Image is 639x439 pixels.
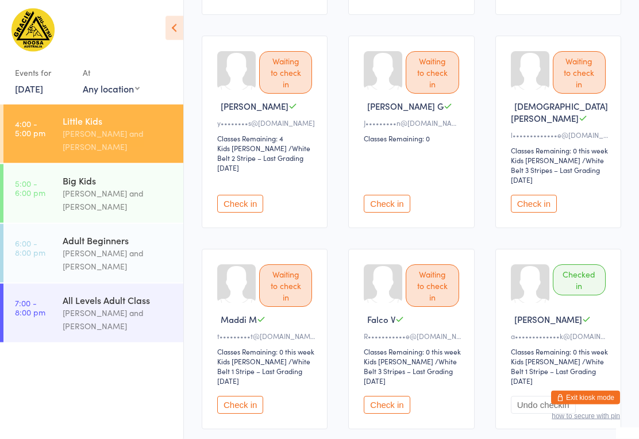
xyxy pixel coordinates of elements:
[364,195,410,213] button: Check in
[364,357,433,367] div: Kids [PERSON_NAME]
[3,284,183,342] a: 7:00 -8:00 pmAll Levels Adult Class[PERSON_NAME] and [PERSON_NAME]
[364,332,462,341] div: R•••••••••••e@[DOMAIN_NAME]
[514,314,582,326] span: [PERSON_NAME]
[217,144,287,153] div: Kids [PERSON_NAME]
[511,332,609,341] div: a•••••••••••••k@[DOMAIN_NAME]
[367,101,444,113] span: [PERSON_NAME] G
[217,396,263,414] button: Check in
[552,412,620,420] button: how to secure with pin
[259,265,312,307] div: Waiting to check in
[63,174,174,187] div: Big Kids
[63,247,174,273] div: [PERSON_NAME] and [PERSON_NAME]
[63,234,174,247] div: Adult Beginners
[511,130,609,140] div: l•••••••••••••e@[DOMAIN_NAME]
[511,195,557,213] button: Check in
[511,156,604,185] span: / White Belt 3 Stripes – Last Grading [DATE]
[217,134,315,144] div: Classes Remaining: 4
[511,396,576,414] button: Undo checkin
[63,187,174,213] div: [PERSON_NAME] and [PERSON_NAME]
[406,265,459,307] div: Waiting to check in
[3,164,183,223] a: 5:00 -6:00 pmBig Kids[PERSON_NAME] and [PERSON_NAME]
[15,179,45,197] time: 5:00 - 6:00 pm
[511,101,608,125] span: [DEMOGRAPHIC_DATA][PERSON_NAME]
[15,298,45,317] time: 7:00 - 8:00 pm
[63,306,174,333] div: [PERSON_NAME] and [PERSON_NAME]
[511,146,609,156] div: Classes Remaining: 0 this week
[15,119,45,137] time: 4:00 - 5:00 pm
[221,314,257,326] span: Maddi M
[217,357,287,367] div: Kids [PERSON_NAME]
[551,391,620,405] button: Exit kiosk mode
[511,347,609,357] div: Classes Remaining: 0 this week
[3,224,183,283] a: 6:00 -8:00 pmAdult Beginners[PERSON_NAME] and [PERSON_NAME]
[11,9,55,52] img: Gracie Humaita Noosa
[221,101,288,113] span: [PERSON_NAME]
[511,357,580,367] div: Kids [PERSON_NAME]
[217,347,315,357] div: Classes Remaining: 0 this week
[83,63,140,82] div: At
[15,238,45,257] time: 6:00 - 8:00 pm
[83,82,140,95] div: Any location
[364,347,462,357] div: Classes Remaining: 0 this week
[364,357,457,386] span: / White Belt 3 Stripes – Last Grading [DATE]
[217,195,263,213] button: Check in
[217,332,315,341] div: t•••••••••t@[DOMAIN_NAME]
[15,63,71,82] div: Events for
[511,357,604,386] span: / White Belt 1 Stripe – Last Grading [DATE]
[406,52,459,94] div: Waiting to check in
[364,134,462,144] div: Classes Remaining: 0
[217,144,310,173] span: / White Belt 2 Stripe – Last Grading [DATE]
[63,127,174,153] div: [PERSON_NAME] and [PERSON_NAME]
[259,52,312,94] div: Waiting to check in
[511,156,580,165] div: Kids [PERSON_NAME]
[553,265,606,296] div: Checked in
[217,357,310,386] span: / White Belt 1 Stripe – Last Grading [DATE]
[3,105,183,163] a: 4:00 -5:00 pmLittle Kids[PERSON_NAME] and [PERSON_NAME]
[217,118,315,128] div: y••••••••s@[DOMAIN_NAME]
[364,396,410,414] button: Check in
[553,52,606,94] div: Waiting to check in
[367,314,395,326] span: Falco V
[15,82,43,95] a: [DATE]
[364,118,462,128] div: J•••••••••n@[DOMAIN_NAME]
[63,294,174,306] div: All Levels Adult Class
[63,114,174,127] div: Little Kids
